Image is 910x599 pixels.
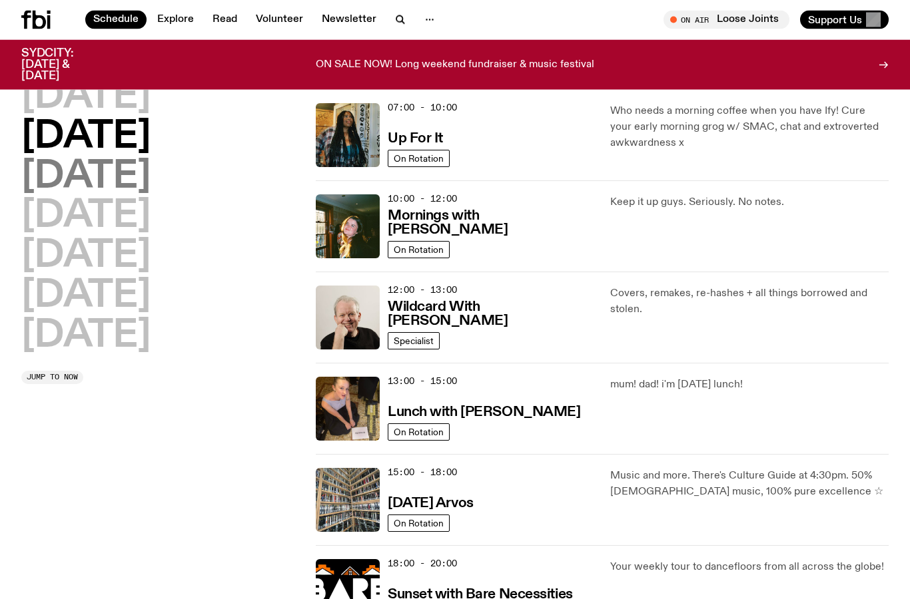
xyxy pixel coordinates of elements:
[388,406,580,420] h3: Lunch with [PERSON_NAME]
[394,518,444,528] span: On Rotation
[388,207,594,238] a: Mornings with [PERSON_NAME]
[800,11,889,29] button: Support Us
[394,245,444,255] span: On Rotation
[388,424,450,441] a: On Rotation
[388,558,457,570] span: 18:00 - 20:00
[610,286,889,318] p: Covers, remakes, re-hashes + all things borrowed and stolen.
[314,11,384,29] a: Newsletter
[388,467,457,479] span: 15:00 - 18:00
[316,104,380,168] img: Ify - a Brown Skin girl with black braided twists, looking up to the side with her tongue stickin...
[394,154,444,164] span: On Rotation
[316,377,380,441] img: SLC lunch cover
[388,495,474,511] a: [DATE] Arvos
[21,118,151,156] button: [DATE]
[21,278,151,315] button: [DATE]
[664,11,789,29] button: On AirLoose Joints
[21,317,151,355] button: [DATE]
[21,48,107,82] h3: SYDCITY: [DATE] & [DATE]
[149,11,202,29] a: Explore
[248,11,311,29] a: Volunteer
[21,79,151,116] button: [DATE]
[21,198,151,235] button: [DATE]
[394,336,434,346] span: Specialist
[21,158,151,196] button: [DATE]
[85,11,147,29] a: Schedule
[610,469,889,500] p: Music and more. There's Culture Guide at 4:30pm. 50% [DEMOGRAPHIC_DATA] music, 100% pure excellen...
[21,238,151,275] button: [DATE]
[610,560,889,576] p: Your weekly tour to dancefloors from all across the globe!
[316,469,380,532] img: A corner shot of the fbi music library
[316,59,594,71] p: ON SALE NOW! Long weekend fundraiser & music festival
[21,371,83,384] button: Jump to now
[610,377,889,393] p: mum! dad! i'm [DATE] lunch!
[388,515,450,532] a: On Rotation
[27,373,78,381] span: Jump to now
[610,104,889,152] p: Who needs a morning coffee when you have Ify! Cure your early morning grog w/ SMAC, chat and extr...
[388,242,450,259] a: On Rotation
[388,193,457,206] span: 10:00 - 12:00
[808,14,862,26] span: Support Us
[388,301,594,329] h3: Wildcard With [PERSON_NAME]
[388,298,594,329] a: Wildcard With [PERSON_NAME]
[388,375,457,388] span: 13:00 - 15:00
[205,11,245,29] a: Read
[388,497,474,511] h3: [DATE] Arvos
[388,102,457,114] span: 07:00 - 10:00
[388,150,450,168] a: On Rotation
[316,286,380,350] img: Stuart is smiling charmingly, wearing a black t-shirt against a stark white background.
[610,195,889,211] p: Keep it up guys. Seriously. No notes.
[388,284,457,297] span: 12:00 - 13:00
[388,132,443,146] h3: Up For It
[388,403,580,420] a: Lunch with [PERSON_NAME]
[388,210,594,238] h3: Mornings with [PERSON_NAME]
[388,130,443,146] a: Up For It
[388,333,440,350] a: Specialist
[394,427,444,437] span: On Rotation
[316,195,380,259] img: Freya smiles coyly as she poses for the image.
